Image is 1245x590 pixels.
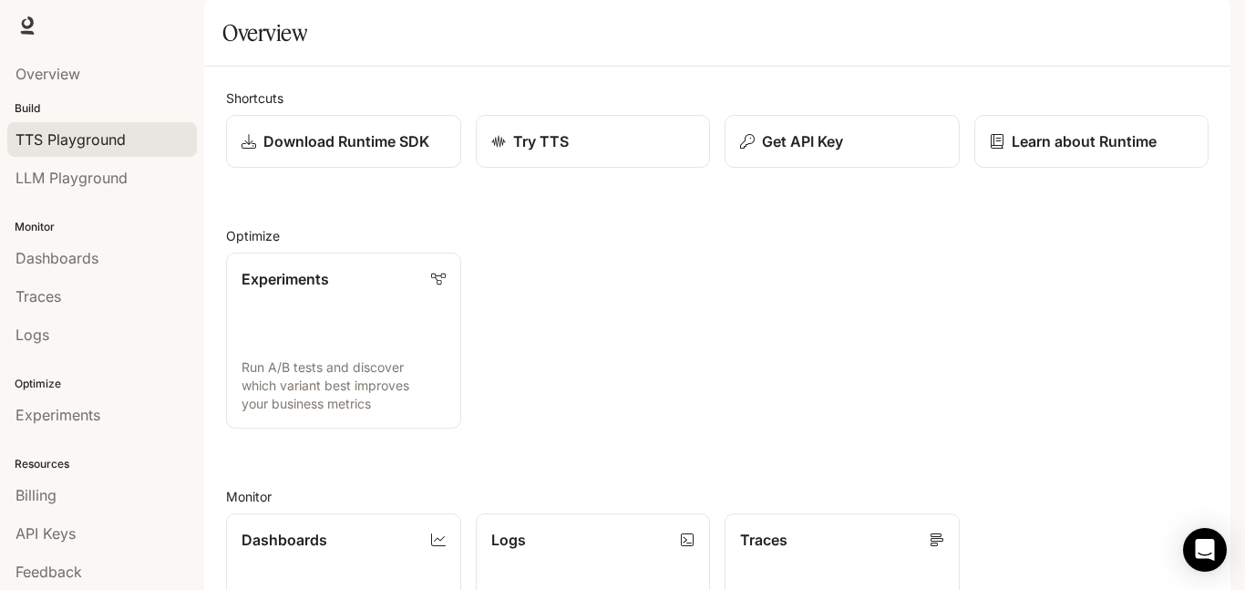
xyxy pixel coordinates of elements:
[222,15,307,51] h1: Overview
[242,358,446,413] p: Run A/B tests and discover which variant best improves your business metrics
[263,130,429,152] p: Download Runtime SDK
[226,115,461,168] a: Download Runtime SDK
[1183,528,1227,572] div: Open Intercom Messenger
[226,88,1209,108] h2: Shortcuts
[226,487,1209,506] h2: Monitor
[226,226,1209,245] h2: Optimize
[476,115,711,168] a: Try TTS
[725,115,960,168] button: Get API Key
[513,130,569,152] p: Try TTS
[974,115,1209,168] a: Learn about Runtime
[1012,130,1157,152] p: Learn about Runtime
[242,268,329,290] p: Experiments
[740,529,787,551] p: Traces
[226,253,461,429] a: ExperimentsRun A/B tests and discover which variant best improves your business metrics
[242,529,327,551] p: Dashboards
[491,529,526,551] p: Logs
[762,130,843,152] p: Get API Key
